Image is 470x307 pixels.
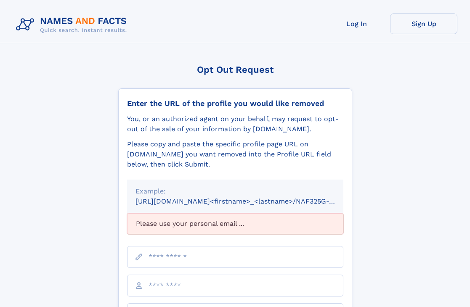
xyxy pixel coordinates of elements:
[323,13,390,34] a: Log In
[127,213,343,234] div: Please use your personal email ...
[390,13,457,34] a: Sign Up
[13,13,134,36] img: Logo Names and Facts
[118,64,352,75] div: Opt Out Request
[135,197,359,205] small: [URL][DOMAIN_NAME]<firstname>_<lastname>/NAF325G-xxxxxxxx
[135,186,335,196] div: Example:
[127,99,343,108] div: Enter the URL of the profile you would like removed
[127,139,343,169] div: Please copy and paste the specific profile page URL on [DOMAIN_NAME] you want removed into the Pr...
[127,114,343,134] div: You, or an authorized agent on your behalf, may request to opt-out of the sale of your informatio...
